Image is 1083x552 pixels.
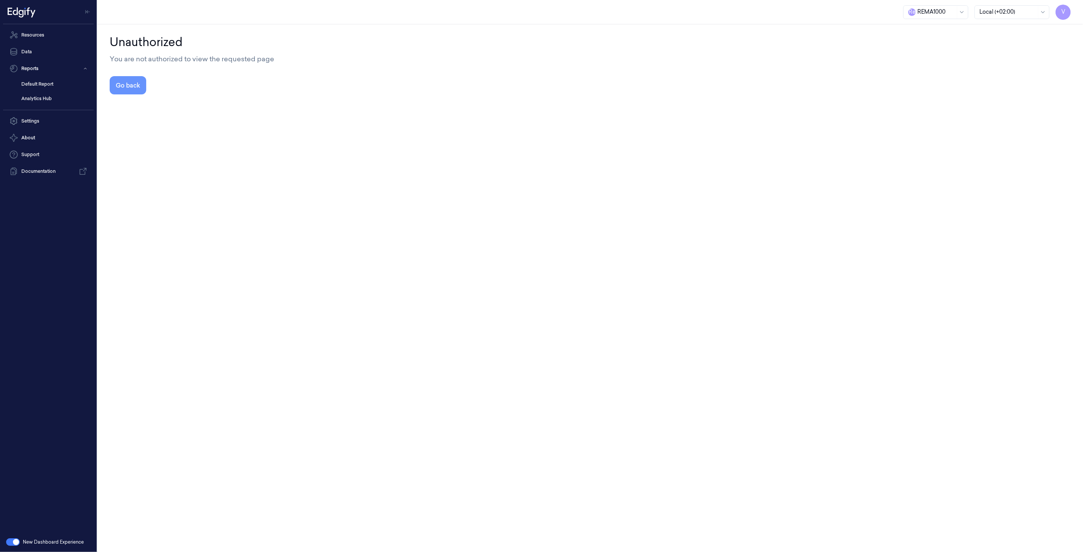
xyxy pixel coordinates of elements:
[3,164,94,179] a: Documentation
[81,6,94,18] button: Toggle Navigation
[110,34,1071,51] div: Unauthorized
[3,27,94,43] a: Resources
[1056,5,1071,20] button: V
[110,54,1071,64] div: You are not authorized to view the requested page
[110,76,146,94] button: Go back
[3,44,94,59] a: Data
[908,8,916,16] span: R e
[15,78,94,91] a: Default Report
[3,130,94,145] button: About
[15,92,94,105] a: Analytics Hub
[3,113,94,129] a: Settings
[3,61,94,76] button: Reports
[3,147,94,162] a: Support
